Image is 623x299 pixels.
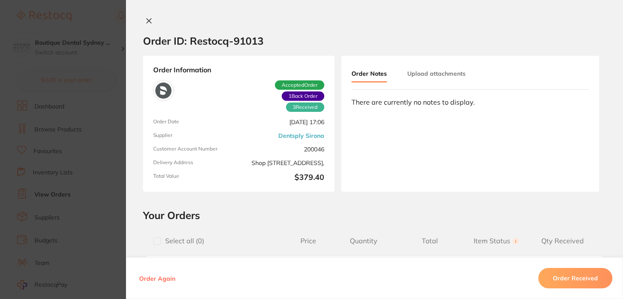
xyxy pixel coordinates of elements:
b: $379.40 [242,173,324,182]
button: Order Received [538,268,612,288]
span: Price [286,237,330,245]
button: Order Notes [352,66,387,83]
span: Total [397,237,463,245]
span: Order Date [153,119,235,125]
img: Dentsply Sirona [155,83,171,99]
span: Supplier [153,132,235,139]
span: Accepted Order [275,80,324,90]
button: Order Again [137,274,178,282]
span: Quantity [330,237,397,245]
span: Customer Account Number [153,146,235,153]
div: There are currently no notes to display. [352,98,589,106]
span: Back orders [282,91,324,101]
span: Shop [STREET_ADDRESS], [242,159,324,166]
strong: Order Information [153,66,324,74]
span: Select all ( 0 ) [161,237,204,245]
button: Upload attachments [407,66,466,81]
span: Item Status [463,237,529,245]
h2: Order ID: Restocq- 91013 [143,34,263,47]
h2: Your Orders [143,209,606,222]
a: Dentsply Sirona [278,132,324,139]
span: Received [286,103,324,112]
span: Total Value [153,173,235,182]
span: Delivery Address [153,159,235,166]
span: 200046 [242,146,324,153]
span: [DATE] 17:06 [242,119,324,125]
span: Qty Received [529,237,596,245]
